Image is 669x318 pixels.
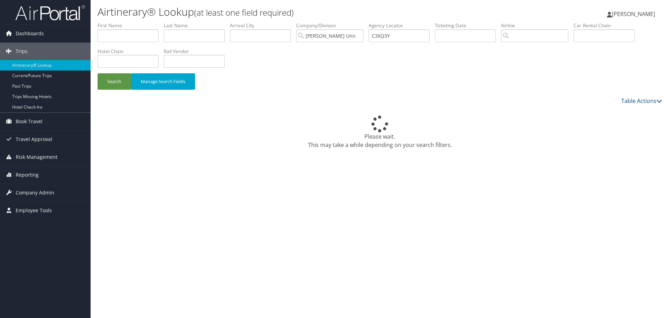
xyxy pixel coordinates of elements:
span: [PERSON_NAME] [612,10,655,18]
h1: Airtinerary® Lookup [98,5,474,19]
span: Travel Approval [16,131,52,148]
label: Last Name [164,22,230,29]
div: Please wait. This may take a while depending on your search filters. [98,116,662,149]
span: Book Travel [16,113,43,130]
label: Rail Vendor [164,48,230,55]
label: Car Rental Chain [574,22,640,29]
a: Table Actions [621,97,662,105]
label: Agency Locator [369,22,435,29]
label: Hotel Chain [98,48,164,55]
img: airportal-logo.png [15,5,85,21]
span: Trips [16,43,28,60]
span: Reporting [16,166,39,184]
small: (at least one field required) [194,7,294,18]
label: Airline [501,22,574,29]
span: Risk Management [16,148,57,166]
label: Company/Division [296,22,369,29]
button: Manage Search Fields [131,73,195,90]
button: Search [98,73,131,90]
label: Ticketing Date [435,22,501,29]
label: First Name [98,22,164,29]
span: Company Admin [16,184,54,201]
span: Dashboards [16,25,44,42]
span: Employee Tools [16,202,52,219]
a: [PERSON_NAME] [607,3,662,24]
label: Arrival City [230,22,296,29]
